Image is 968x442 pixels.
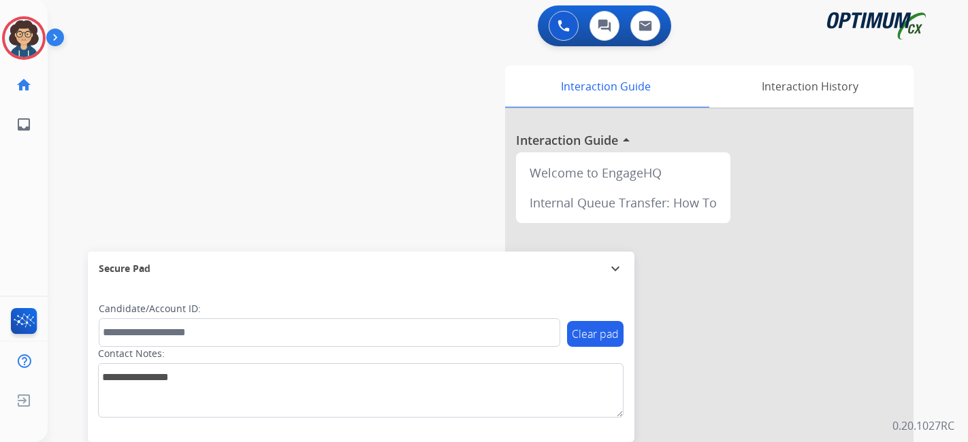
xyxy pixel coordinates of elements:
label: Candidate/Account ID: [99,302,201,316]
mat-icon: expand_more [607,260,624,277]
span: Secure Pad [99,262,150,275]
mat-icon: inbox [16,116,32,133]
mat-icon: home [16,77,32,93]
div: Interaction Guide [505,65,706,107]
p: 0.20.1027RC [892,418,954,434]
img: avatar [5,19,43,57]
button: Clear pad [567,321,624,347]
div: Welcome to EngageHQ [521,158,725,188]
label: Contact Notes: [98,347,165,360]
div: Interaction History [706,65,914,107]
div: Internal Queue Transfer: How To [521,188,725,218]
